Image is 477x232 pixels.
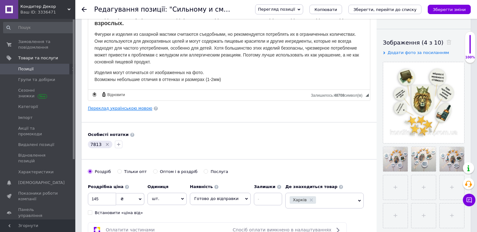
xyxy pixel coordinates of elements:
button: Копіювати [309,5,342,14]
div: Ваш ID: 3336471 [20,9,75,15]
span: Копіювати [314,7,337,12]
span: Категорії [18,104,38,110]
span: Сезонні знижки [18,88,58,99]
span: [DEMOGRAPHIC_DATA] [18,180,65,186]
a: Переклад українською мовою [88,106,152,111]
div: Послуга [211,169,228,175]
svg: Видалити мітку [105,142,110,147]
span: Кондитер Декор [20,4,67,9]
span: Панель управління [18,207,58,218]
i: Зберегти зміни [433,7,466,12]
span: Показники роботи компанії [18,191,58,202]
span: Готово до відправки [194,196,238,201]
input: - [254,193,282,205]
span: Фигурки и изделия из сахарной мастики считаются съедобными, но рекомендуется потреблять их в огра... [6,21,271,53]
div: Оптом і в роздріб [160,169,198,175]
span: Замовлення та повідомлення [18,39,58,50]
span: 48708 [334,93,344,98]
span: Видалені позиції [18,142,54,148]
span: 7813 [90,142,102,147]
b: Залишки [254,184,275,189]
button: Чат з покупцем [463,194,475,206]
iframe: Редактор, 49A4FF59-8605-4F3D-91B5-59D7E3799D65 [88,11,370,89]
input: 0 [88,193,116,205]
b: Особисті нотатки [88,132,129,137]
div: 100% [465,55,475,60]
span: Групи та добірки [18,77,55,83]
div: Встановити «ціна від» [95,210,143,216]
div: Тільки опт [124,169,147,175]
a: Відновити [100,91,126,98]
span: Перегляд позиції [258,7,295,12]
div: Роздріб [95,169,111,175]
span: Відновлення позицій [18,153,58,164]
div: 100% Якість заповнення [465,31,475,63]
span: Изделия могут отличаться от изображенных на фото. Возможны небольшие отличия в оттенках и размера... [6,59,133,71]
span: Імпорт [18,115,33,121]
b: Роздрібна ціна [88,184,123,189]
span: Товари та послуги [18,55,58,61]
div: Повернутися назад [82,7,87,12]
span: шт. [147,193,187,205]
div: Кiлькiсть символiв [311,92,366,98]
span: Акції та промокоди [18,126,58,137]
span: ₴ [121,197,124,201]
span: Потягніть для зміни розмірів [366,94,369,97]
i: Зберегти, перейти до списку [353,7,416,12]
input: Пошук [3,22,74,33]
b: Наявність [190,184,213,189]
b: Одиниця [147,184,169,189]
span: Характеристики [18,169,54,175]
span: Відновити [106,92,125,98]
span: Харків [293,198,307,202]
button: Зберегти зміни [428,5,471,14]
b: Де знаходиться товар [285,184,337,189]
div: Зображення (4 з 10) [383,39,464,46]
span: Додати фото за посиланням [388,50,449,55]
a: Зробити резервну копію зараз [91,91,98,98]
button: Зберегти, перейти до списку [348,5,421,14]
span: Позиції [18,66,34,72]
